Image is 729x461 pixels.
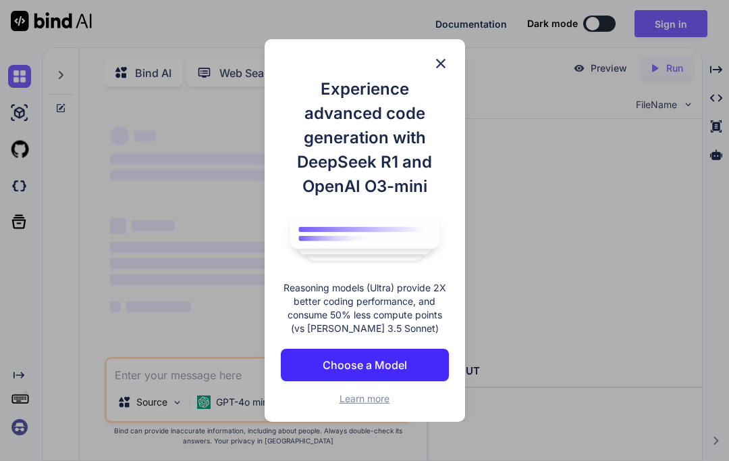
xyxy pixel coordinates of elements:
img: close [433,55,449,72]
h1: Experience advanced code generation with DeepSeek R1 and OpenAI O3-mini [281,77,449,199]
p: Reasoning models (Ultra) provide 2X better coding performance, and consume 50% less compute point... [281,281,449,335]
p: Choose a Model [323,357,407,373]
span: Learn more [340,393,389,404]
button: Choose a Model [281,349,449,381]
img: bind logo [281,212,449,268]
